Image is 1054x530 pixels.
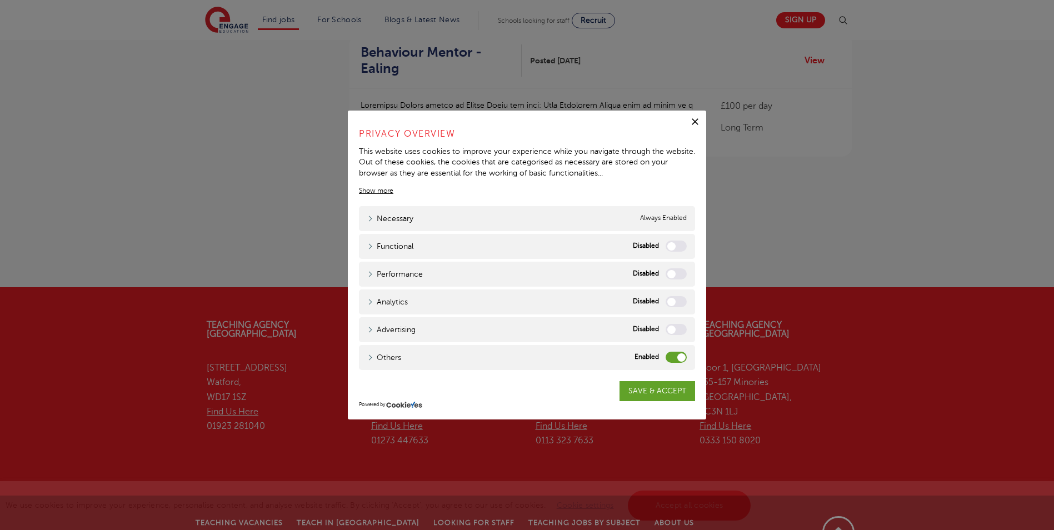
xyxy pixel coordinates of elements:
a: Advertising [367,324,416,336]
img: CookieYes Logo [386,401,422,408]
a: Show more [359,186,393,196]
a: Performance [367,268,423,280]
a: Functional [367,241,413,252]
div: This website uses cookies to improve your experience while you navigate through the website. Out ... [359,146,695,179]
a: SAVE & ACCEPT [620,381,695,401]
div: Powered by [359,401,695,409]
a: Accept all cookies [628,491,751,521]
a: Necessary [367,213,413,224]
a: Others [367,352,401,363]
a: Cookie settings [557,501,614,509]
span: We use cookies to improve your experience, personalise content, and analyse website traffic. By c... [6,501,753,509]
h4: Privacy Overview [359,127,695,141]
span: Always Enabled [640,213,687,224]
a: Analytics [367,296,408,308]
